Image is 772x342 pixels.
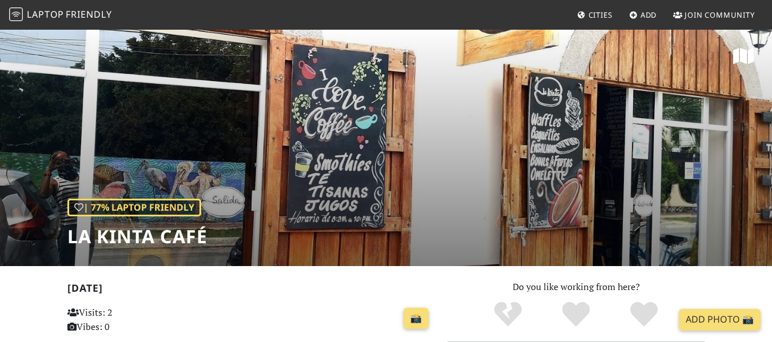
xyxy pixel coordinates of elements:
div: Yes [542,300,610,329]
a: Cities [573,5,617,25]
img: LaptopFriendly [9,7,23,21]
span: Laptop [27,8,64,21]
a: Join Community [669,5,759,25]
div: | 77% Laptop Friendly [67,199,201,217]
span: Cities [589,10,613,20]
a: Add [625,5,662,25]
span: Join Community [685,10,755,20]
a: Add Photo 📸 [679,309,761,331]
h2: [DATE] [67,282,434,299]
a: 📸 [403,308,429,329]
p: Do you like working from here? [447,280,705,295]
a: LaptopFriendly LaptopFriendly [9,5,112,25]
span: Friendly [66,8,111,21]
h1: La Kinta Café [67,226,207,247]
p: Visits: 2 Vibes: 0 [67,305,181,335]
span: Add [641,10,657,20]
div: No [474,300,542,329]
div: Definitely! [610,300,678,329]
